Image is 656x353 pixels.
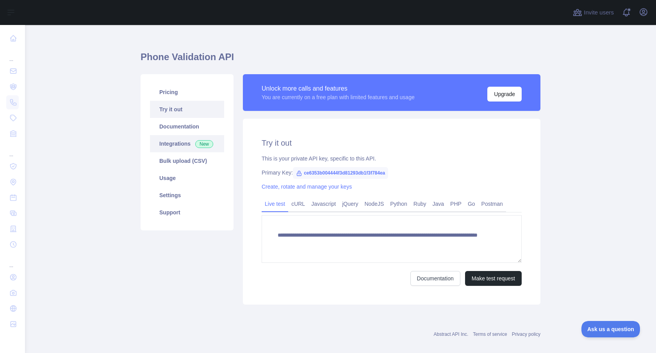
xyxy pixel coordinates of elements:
[308,198,339,210] a: Javascript
[262,93,415,101] div: You are currently on a free plan with limited features and usage
[581,321,640,337] iframe: Toggle Customer Support
[150,169,224,187] a: Usage
[150,118,224,135] a: Documentation
[410,271,460,286] a: Documentation
[487,87,522,102] button: Upgrade
[434,332,469,337] a: Abstract API Inc.
[21,45,27,52] img: tab_domain_overview_orange.svg
[478,198,506,210] a: Postman
[150,204,224,221] a: Support
[20,20,86,27] div: Domain: [DOMAIN_NAME]
[12,12,19,19] img: logo_orange.svg
[465,271,522,286] button: Make test request
[430,198,447,210] a: Java
[465,198,478,210] a: Go
[12,20,19,27] img: website_grey.svg
[262,198,288,210] a: Live test
[30,46,70,51] div: Domain Overview
[262,84,415,93] div: Unlock more calls and features
[410,198,430,210] a: Ruby
[141,51,540,70] h1: Phone Validation API
[288,198,308,210] a: cURL
[195,140,213,148] span: New
[78,45,84,52] img: tab_keywords_by_traffic_grey.svg
[150,84,224,101] a: Pricing
[6,253,19,269] div: ...
[293,167,388,179] span: ce6353b004444f3d81293db1f3f784ea
[6,47,19,62] div: ...
[387,198,410,210] a: Python
[6,142,19,158] div: ...
[361,198,387,210] a: NodeJS
[150,152,224,169] a: Bulk upload (CSV)
[339,198,361,210] a: jQuery
[262,184,352,190] a: Create, rotate and manage your keys
[86,46,132,51] div: Keywords by Traffic
[447,198,465,210] a: PHP
[262,169,522,176] div: Primary Key:
[512,332,540,337] a: Privacy policy
[150,187,224,204] a: Settings
[22,12,38,19] div: v 4.0.25
[571,6,615,19] button: Invite users
[262,137,522,148] h2: Try it out
[150,135,224,152] a: Integrations New
[584,8,614,17] span: Invite users
[262,155,522,162] div: This is your private API key, specific to this API.
[150,101,224,118] a: Try it out
[473,332,507,337] a: Terms of service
